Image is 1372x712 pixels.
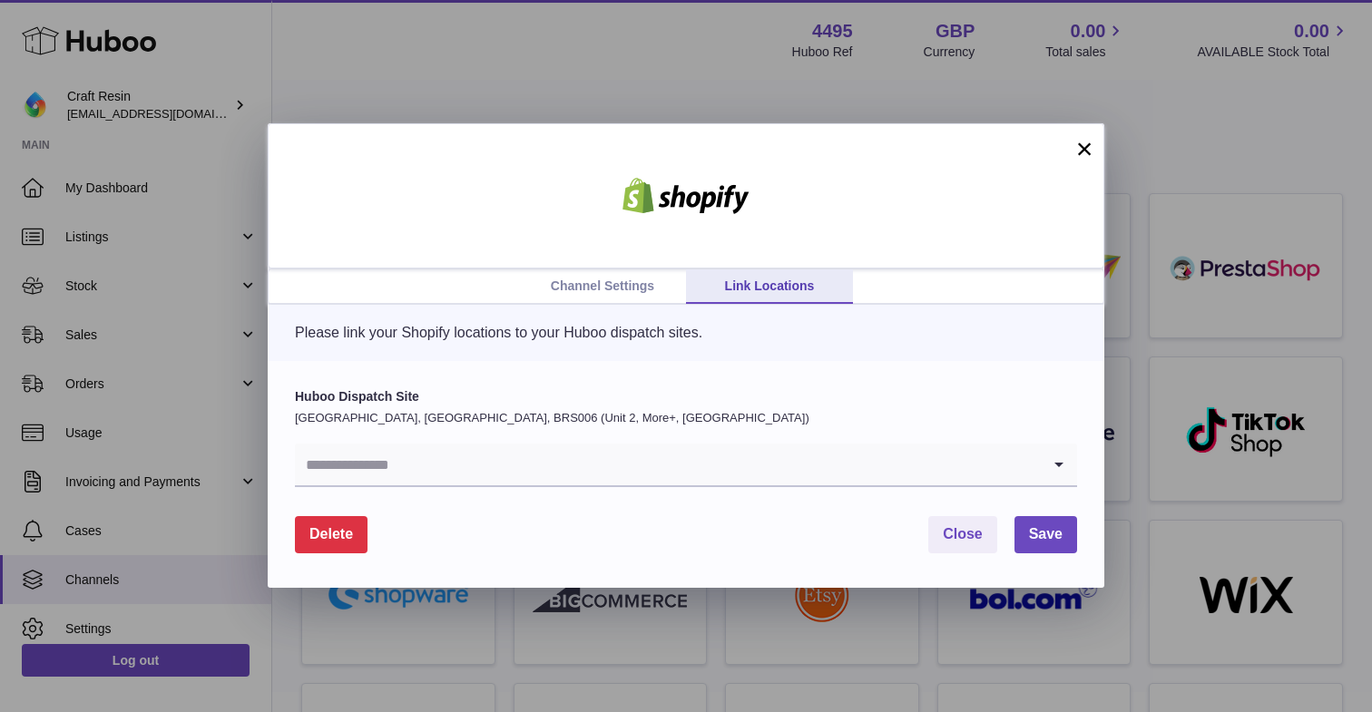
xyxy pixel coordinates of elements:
a: Channel Settings [519,269,686,304]
button: Close [928,516,997,553]
p: Please link your Shopify locations to your Huboo dispatch sites. [295,323,1077,343]
p: [GEOGRAPHIC_DATA], [GEOGRAPHIC_DATA], BRS006 (Unit 2, More+, [GEOGRAPHIC_DATA]) [295,410,1077,426]
input: Search for option [295,444,1041,485]
span: Close [943,526,983,541]
span: Save [1029,526,1063,541]
div: Search for option [295,444,1077,487]
button: × [1073,138,1095,160]
img: shopify [609,178,763,214]
label: Huboo Dispatch Site [295,388,1077,405]
button: Save [1014,516,1077,553]
button: Delete [295,516,367,553]
span: Delete [309,526,353,541]
a: Link Locations [686,269,853,304]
